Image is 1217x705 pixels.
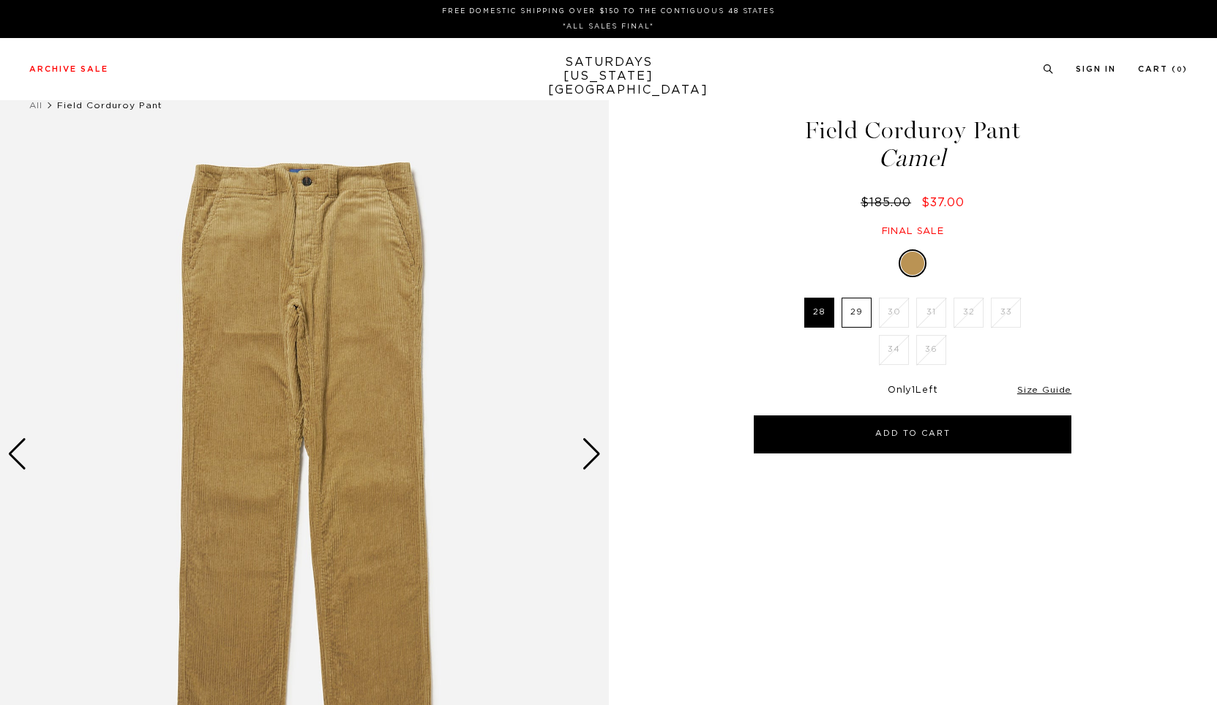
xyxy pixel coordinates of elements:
[752,146,1074,170] span: Camel
[1017,385,1071,394] a: Size Guide
[29,101,42,110] a: All
[582,438,602,470] div: Next slide
[752,225,1074,238] div: Final sale
[57,101,162,110] span: Field Corduroy Pant
[754,385,1071,397] div: Only Left
[842,298,872,328] label: 29
[754,415,1071,453] button: Add to Cart
[804,298,834,328] label: 28
[7,438,27,470] div: Previous slide
[1138,65,1188,73] a: Cart (0)
[35,21,1182,32] p: *ALL SALES FINAL*
[752,118,1074,170] h1: Field Corduroy Pant
[1177,67,1183,73] small: 0
[29,65,108,73] a: Archive Sale
[548,56,669,97] a: SATURDAYS[US_STATE][GEOGRAPHIC_DATA]
[35,6,1182,17] p: FREE DOMESTIC SHIPPING OVER $150 TO THE CONTIGUOUS 48 STATES
[861,197,917,208] del: $185.00
[921,197,965,208] span: $37.00
[912,385,915,395] span: 1
[1076,65,1116,73] a: Sign In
